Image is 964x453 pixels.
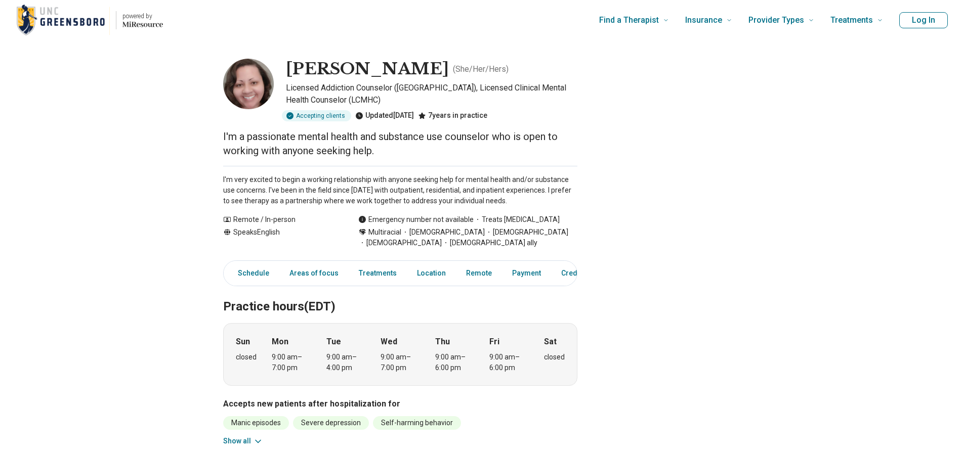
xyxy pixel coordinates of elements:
a: Credentials [555,263,606,284]
div: When does the program meet? [223,323,577,386]
span: Treatments [830,13,873,27]
a: Treatments [353,263,403,284]
div: Emergency number not available [358,214,474,225]
h2: Practice hours (EDT) [223,274,577,315]
div: 9:00 am – 6:00 pm [489,352,528,373]
strong: Wed [381,336,397,348]
li: Manic episodes [223,416,289,430]
span: [DEMOGRAPHIC_DATA] ally [442,238,537,248]
h1: [PERSON_NAME] [286,59,449,80]
span: [DEMOGRAPHIC_DATA] [358,238,442,248]
strong: Sat [544,336,557,348]
p: Licensed Addiction Counselor ([GEOGRAPHIC_DATA]), Licensed Clinical Mental Health Counselor (LCMHC) [286,82,577,106]
div: 9:00 am – 7:00 pm [381,352,420,373]
img: Tiffany Corbett, Licensed Addiction Counselor (LAC) [223,59,274,109]
div: 7 years in practice [418,110,487,121]
span: Provider Types [748,13,804,27]
a: Payment [506,263,547,284]
span: Multiracial [368,227,401,238]
div: 9:00 am – 6:00 pm [435,352,474,373]
strong: Fri [489,336,499,348]
p: I'm a passionate mental health and substance use counselor who is open to working with anyone see... [223,129,577,158]
li: Self-harming behavior [373,416,461,430]
button: Log In [899,12,948,28]
h3: Accepts new patients after hospitalization for [223,398,577,410]
span: [DEMOGRAPHIC_DATA] [485,227,568,238]
div: closed [544,352,565,363]
p: I'm very excited to begin a working relationship with anyone seeking help for mental health and/o... [223,174,577,206]
a: Schedule [226,263,275,284]
button: Show all [223,436,263,446]
a: Location [411,263,452,284]
span: [DEMOGRAPHIC_DATA] [401,227,485,238]
span: Treats [MEDICAL_DATA] [474,214,560,225]
span: Insurance [685,13,722,27]
span: Find a Therapist [599,13,659,27]
strong: Sun [236,336,250,348]
div: closed [236,352,257,363]
div: 9:00 am – 4:00 pm [326,352,365,373]
div: 9:00 am – 7:00 pm [272,352,311,373]
strong: Thu [435,336,450,348]
a: Home page [16,4,163,36]
p: ( She/Her/Hers ) [453,63,509,75]
a: Areas of focus [283,263,345,284]
a: Remote [460,263,498,284]
div: Speaks English [223,227,338,248]
p: powered by [122,12,163,20]
div: Accepting clients [282,110,351,121]
div: Remote / In-person [223,214,338,225]
strong: Mon [272,336,288,348]
div: Updated [DATE] [355,110,414,121]
li: Severe depression [293,416,369,430]
strong: Tue [326,336,341,348]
